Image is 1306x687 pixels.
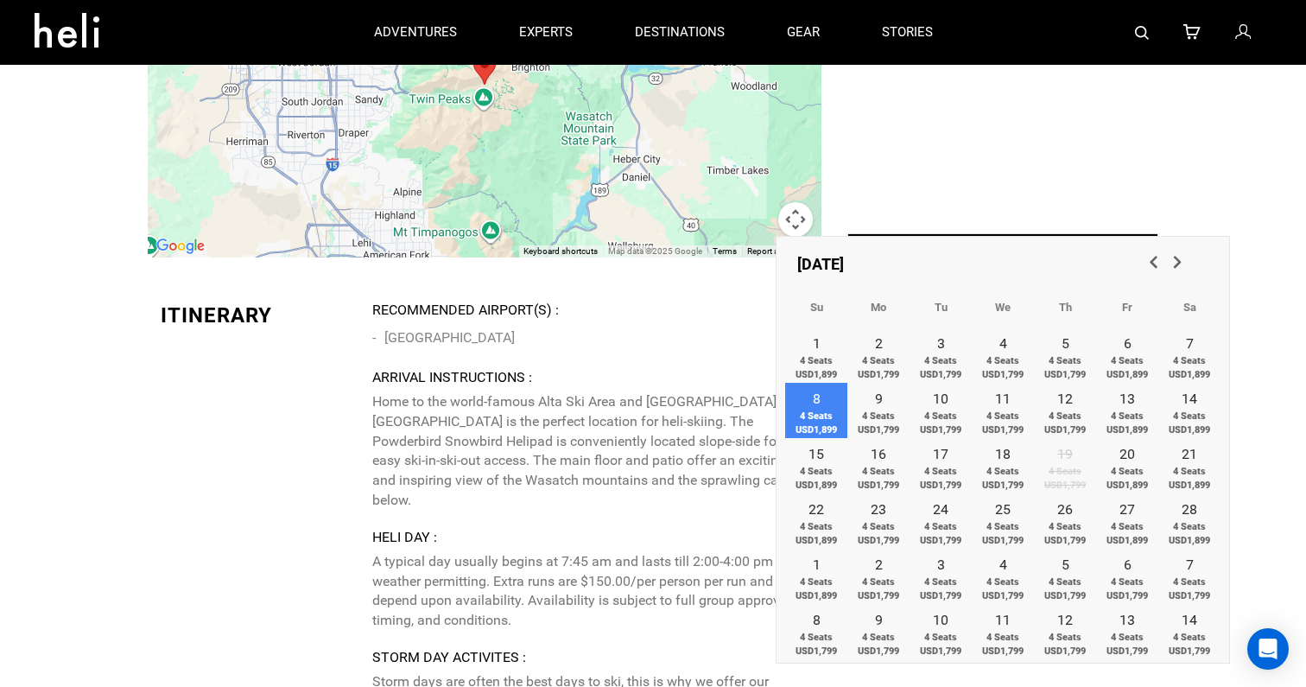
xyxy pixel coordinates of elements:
a: 14 SeatsUSD1,899 [785,328,847,383]
span: 4 Seats USD1,899 [1158,465,1220,492]
a: 124 SeatsUSD1,799 [1034,604,1096,659]
a: 134 SeatsUSD1,899 [1096,383,1158,438]
span: 4 Seats USD1,799 [972,576,1034,602]
img: search-bar-icon.svg [1135,26,1149,40]
p: adventures [374,23,457,41]
span: 4 Seats USD1,799 [910,631,972,658]
a: 264 SeatsUSD1,799 [1034,493,1096,549]
p: Home to the world-famous Alta Ski Area and [GEOGRAPHIC_DATA], [GEOGRAPHIC_DATA] is the perfect lo... [372,392,808,511]
a: 44 SeatsUSD1,799 [972,549,1034,604]
span: 4 Seats USD1,899 [785,576,847,602]
a: 274 SeatsUSD1,899 [1096,493,1158,549]
a: 244 SeatsUSD1,799 [910,493,972,549]
a: 84 SeatsUSD1,899 [785,383,847,438]
a: 164 SeatsUSD1,799 [847,438,910,493]
p: A typical day usually begins at 7:45 am and lasts till 2:00-4:00 pm daily, weather permitting. Ex... [372,552,808,631]
span: 4 Seats USD1,799 [910,576,972,602]
a: 284 SeatsUSD1,899 [1158,493,1220,549]
a: 54 SeatsUSD1,799 [1034,328,1096,383]
a: 114 SeatsUSD1,799 [972,383,1034,438]
p: experts [519,23,573,41]
span: 4 Seats USD1,799 [972,631,1034,658]
a: 84 SeatsUSD1,799 [785,604,847,659]
span: 4 Seats USD1,799 [1096,576,1158,602]
a: 134 SeatsUSD1,799 [1096,604,1158,659]
span: 4 Seats USD1,799 [1096,631,1158,658]
a: 144 SeatsUSD1,899 [1158,383,1220,438]
a: Open this area in Google Maps (opens a new window) [152,235,209,258]
span: 4 Seats USD1,799 [847,410,910,436]
a: 104 SeatsUSD1,799 [910,604,972,659]
a: 74 SeatsUSD1,799 [1158,549,1220,604]
div: Open Intercom Messenger [1247,628,1289,670]
button: Map camera controls [778,202,813,237]
a: 154 SeatsUSD1,899 [785,438,847,493]
a: Terms (opens in new tab) [713,246,737,256]
a: 74 SeatsUSD1,899 [1158,328,1220,383]
span: 4 Seats USD1,899 [1158,354,1220,381]
span: 4 Seats USD1,799 [847,354,910,381]
a: 14 SeatsUSD1,899 [785,549,847,604]
th: Monday [847,287,910,328]
span: 4 Seats USD1,799 [847,465,910,492]
th: Tuesday [910,287,972,328]
a: Report a map error [747,246,816,256]
a: 124 SeatsUSD1,799 [1034,383,1096,438]
span: 4 Seats USD1,799 [972,465,1034,492]
div: Heli Day : [372,528,808,548]
p: destinations [635,23,725,41]
li: [GEOGRAPHIC_DATA] [372,325,808,351]
span: 4 Seats USD1,799 [847,520,910,547]
a: 224 SeatsUSD1,899 [785,493,847,549]
span: 4 Seats USD1,799 [910,410,972,436]
span: 4 Seats USD1,899 [1096,465,1158,492]
a: 94 SeatsUSD1,799 [847,383,910,438]
span: 4 Seats USD1,799 [1034,631,1096,658]
a: 64 SeatsUSD1,899 [1096,328,1158,383]
span: 4 Seats USD1,799 [910,465,972,492]
span: Map data ©2025 Google [608,246,702,256]
a: 174 SeatsUSD1,799 [910,438,972,493]
div: Recommended Airport(s) : [372,301,808,321]
span: 4 Seats USD1,799 [972,410,1034,436]
th: Thursday [1034,287,1096,328]
span: 4 Seats USD1,899 [1096,410,1158,436]
span: 4 Seats USD1,899 [785,520,847,547]
th: Friday [1096,287,1158,328]
span: 4 Seats USD1,799 [1158,631,1220,658]
th: Wednesday [972,287,1034,328]
div: Itinerary [161,301,359,330]
div: Storm Day Activites : [372,648,808,668]
span: 4 Seats USD1,799 [1034,576,1096,602]
span: 4 Seats USD1,899 [1096,520,1158,547]
a: 64 SeatsUSD1,799 [1096,549,1158,604]
span: 4 Seats USD1,799 [1034,354,1096,381]
span: 4 Seats USD1,799 [910,354,972,381]
img: Google [152,235,209,258]
a: 184 SeatsUSD1,799 [972,438,1034,493]
span: 4 Seats USD1,899 [1096,354,1158,381]
span: 4 Seats USD1,799 [1034,410,1096,436]
span: 4 Seats USD1,899 [1158,520,1220,547]
span: 4 Seats USD1,799 [847,576,910,602]
a: Next [1163,249,1193,278]
a: 204 SeatsUSD1,899 [1096,438,1158,493]
span: 4 Seats USD1,899 [785,410,847,436]
a: 144 SeatsUSD1,799 [1158,604,1220,659]
span: 4 Seats USD1,799 [785,631,847,658]
div: Arrival Instructions : [372,368,808,388]
span: 4 Seats USD1,899 [1158,410,1220,436]
a: 24 SeatsUSD1,799 [847,549,910,604]
th: Sunday [785,287,847,328]
span: 4 Seats USD1,899 [785,465,847,492]
span: 4 Seats USD1,799 [1158,576,1220,602]
span: 4 Seats USD1,799 [972,354,1034,381]
a: 104 SeatsUSD1,799 [910,383,972,438]
a: 34 SeatsUSD1,799 [910,328,972,383]
a: 54 SeatsUSD1,799 [1034,549,1096,604]
th: Saturday [1158,287,1220,328]
span: 4 Seats USD1,799 [972,520,1034,547]
a: 44 SeatsUSD1,799 [972,328,1034,383]
a: 254 SeatsUSD1,799 [972,493,1034,549]
a: 114 SeatsUSD1,799 [972,604,1034,659]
